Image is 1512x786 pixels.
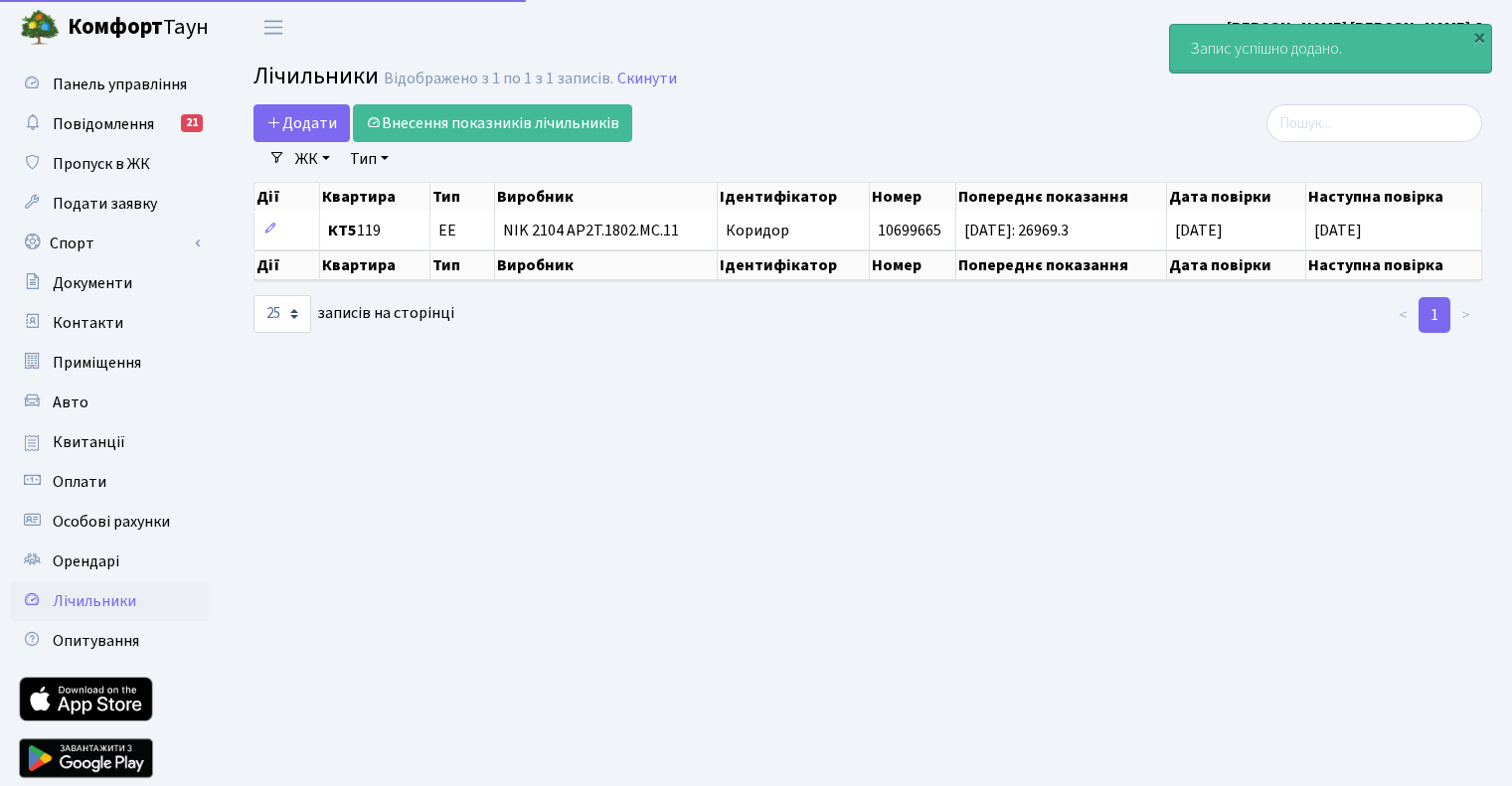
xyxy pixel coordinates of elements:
[10,462,209,502] a: Оплати
[384,70,613,88] div: Відображено з 1 по 1 з 1 записів.
[10,542,209,581] a: Орендарі
[53,312,123,334] span: Контакти
[10,303,209,343] a: Контакти
[266,112,337,134] span: Додати
[253,104,350,142] a: Додати
[10,502,209,542] a: Особові рахунки
[10,581,209,621] a: Лічильники
[430,250,494,280] th: Тип
[10,343,209,383] a: Приміщення
[53,352,141,374] span: Приміщення
[181,114,203,132] div: 21
[1266,104,1482,142] input: Пошук...
[1306,183,1482,211] th: Наступна повірка
[53,550,119,572] span: Орендарі
[53,74,187,95] span: Панель управління
[1170,25,1491,73] div: Запис успішно додано.
[328,220,357,241] b: КТ5
[10,104,209,144] a: Повідомлення21
[870,183,956,211] th: Номер
[10,621,209,661] a: Опитування
[53,431,125,453] span: Квитанції
[253,59,379,93] span: Лічильники
[495,250,718,280] th: Виробник
[1227,16,1488,40] a: [PERSON_NAME] [PERSON_NAME] С.
[10,144,209,184] a: Пропуск в ЖК
[53,630,139,652] span: Опитування
[503,223,709,238] span: NIK 2104 AP2T.1802.МС.11
[718,183,870,211] th: Ідентифікатор
[956,183,1167,211] th: Попереднє показання
[956,250,1167,280] th: Попереднє показання
[249,11,298,44] button: Переключити навігацію
[430,183,494,211] th: Тип
[1227,17,1488,39] b: [PERSON_NAME] [PERSON_NAME] С.
[10,422,209,462] a: Квитанції
[254,250,320,280] th: Дії
[617,70,677,88] a: Скинути
[1175,220,1223,241] span: [DATE]
[1419,297,1450,333] a: 1
[342,142,397,176] a: Тип
[53,511,170,533] span: Особові рахунки
[1469,27,1489,47] div: ×
[964,220,1069,241] span: [DATE]: 26969.3
[10,224,209,263] a: Спорт
[53,392,88,413] span: Авто
[53,471,106,493] span: Оплати
[353,104,632,142] a: Внесення показників лічильників
[718,250,870,280] th: Ідентифікатор
[10,263,209,303] a: Документи
[878,220,941,241] span: 10699665
[253,295,454,333] label: записів на сторінці
[53,153,150,175] span: Пропуск в ЖК
[287,142,338,176] a: ЖК
[20,8,60,48] img: logo.png
[328,223,422,238] span: 119
[10,383,209,422] a: Авто
[495,183,718,211] th: Виробник
[254,183,320,211] th: Дії
[438,223,456,238] span: ЕЕ
[1167,183,1306,211] th: Дата повірки
[726,220,789,241] span: Коридор
[10,65,209,104] a: Панель управління
[53,272,132,294] span: Документи
[53,590,136,612] span: Лічильники
[253,295,311,333] select: записів на сторінці
[1314,220,1362,241] span: [DATE]
[1306,250,1482,280] th: Наступна повірка
[53,193,157,215] span: Подати заявку
[68,11,209,45] span: Таун
[53,113,154,135] span: Повідомлення
[68,11,163,43] b: Комфорт
[320,250,431,280] th: Квартира
[10,184,209,224] a: Подати заявку
[870,250,956,280] th: Номер
[320,183,431,211] th: Квартира
[1167,250,1306,280] th: Дата повірки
